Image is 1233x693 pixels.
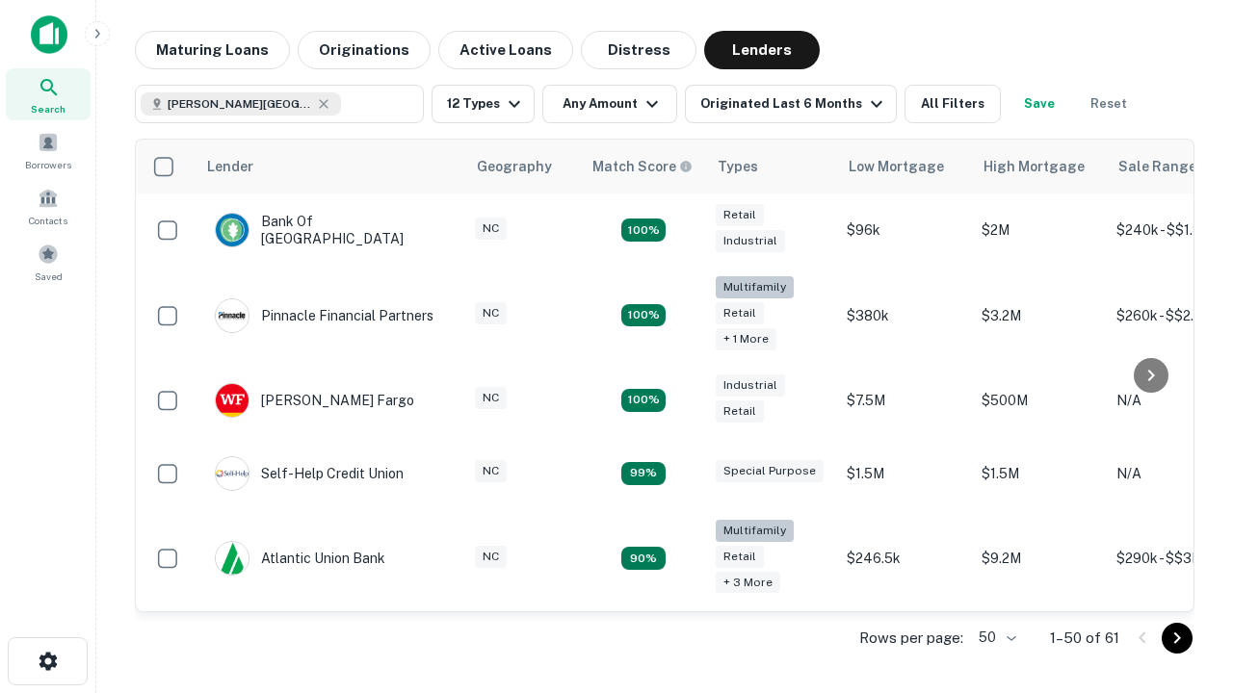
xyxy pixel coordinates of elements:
[135,31,290,69] button: Maturing Loans
[716,204,764,226] div: Retail
[475,218,507,240] div: NC
[972,267,1107,364] td: $3.2M
[718,155,758,178] div: Types
[25,157,71,172] span: Borrowers
[1137,477,1233,570] iframe: Chat Widget
[216,457,249,490] img: picture
[207,155,253,178] div: Lender
[716,302,764,324] div: Retail
[215,213,446,247] div: Bank Of [GEOGRAPHIC_DATA]
[6,236,91,288] a: Saved
[196,140,465,193] th: Lender
[972,193,1107,267] td: $2M
[1078,85,1140,123] button: Reset
[716,374,785,397] div: Industrial
[972,140,1107,193] th: High Mortgage
[581,140,706,193] th: Capitalize uses an advanced AI algorithm to match your search with the best lender. The match sco...
[621,462,666,485] div: Matching Properties: 11, hasApolloMatch: undefined
[716,230,785,252] div: Industrial
[168,95,312,113] span: [PERSON_NAME][GEOGRAPHIC_DATA], [GEOGRAPHIC_DATA]
[984,155,1085,178] div: High Mortgage
[837,437,972,510] td: $1.5M
[706,140,837,193] th: Types
[475,302,507,324] div: NC
[837,510,972,607] td: $246.5k
[1118,155,1196,178] div: Sale Range
[621,304,666,327] div: Matching Properties: 20, hasApolloMatch: undefined
[438,31,573,69] button: Active Loans
[29,213,67,228] span: Contacts
[716,328,776,350] div: + 1 more
[477,155,552,178] div: Geography
[216,299,249,332] img: picture
[216,384,249,417] img: picture
[837,193,972,267] td: $96k
[215,541,385,576] div: Atlantic Union Bank
[215,456,404,491] div: Self-help Credit Union
[716,276,794,298] div: Multifamily
[215,298,433,333] div: Pinnacle Financial Partners
[621,547,666,570] div: Matching Properties: 10, hasApolloMatch: undefined
[905,85,1001,123] button: All Filters
[1162,623,1193,654] button: Go to next page
[972,364,1107,437] td: $500M
[592,156,689,177] h6: Match Score
[475,460,507,482] div: NC
[31,15,67,54] img: capitalize-icon.png
[592,156,693,177] div: Capitalize uses an advanced AI algorithm to match your search with the best lender. The match sco...
[716,572,780,594] div: + 3 more
[215,383,414,418] div: [PERSON_NAME] Fargo
[972,510,1107,607] td: $9.2M
[849,155,944,178] div: Low Mortgage
[581,31,696,69] button: Distress
[859,627,963,650] p: Rows per page:
[837,364,972,437] td: $7.5M
[837,267,972,364] td: $380k
[837,140,972,193] th: Low Mortgage
[972,437,1107,510] td: $1.5M
[35,269,63,284] span: Saved
[542,85,677,123] button: Any Amount
[31,101,66,116] span: Search
[716,400,764,423] div: Retail
[6,68,91,120] a: Search
[685,85,897,123] button: Originated Last 6 Months
[700,92,888,115] div: Originated Last 6 Months
[716,520,794,542] div: Multifamily
[1050,627,1119,650] p: 1–50 of 61
[716,460,824,482] div: Special Purpose
[432,85,535,123] button: 12 Types
[621,389,666,412] div: Matching Properties: 14, hasApolloMatch: undefined
[298,31,431,69] button: Originations
[216,214,249,246] img: picture
[216,542,249,575] img: picture
[465,140,581,193] th: Geography
[971,624,1019,652] div: 50
[716,546,764,568] div: Retail
[704,31,820,69] button: Lenders
[475,387,507,409] div: NC
[475,546,507,568] div: NC
[1009,85,1070,123] button: Save your search to get updates of matches that match your search criteria.
[6,180,91,232] a: Contacts
[621,218,666,242] div: Matching Properties: 15, hasApolloMatch: undefined
[6,124,91,176] a: Borrowers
